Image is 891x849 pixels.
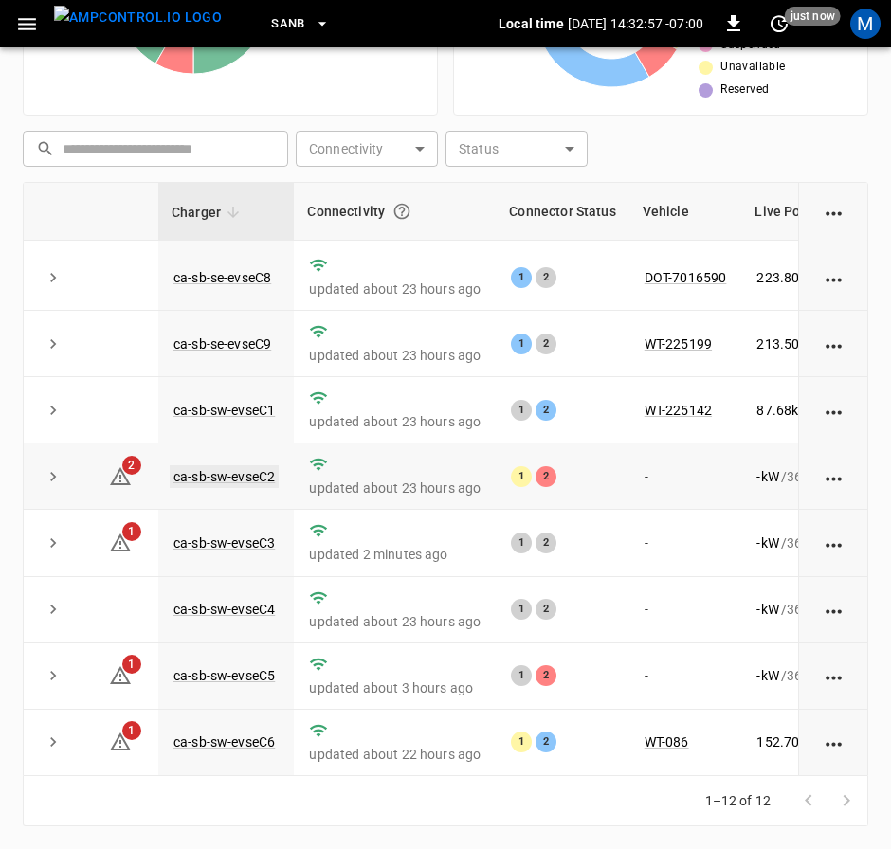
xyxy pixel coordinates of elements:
[109,733,132,749] a: 1
[822,666,846,685] div: action cell options
[173,270,271,285] a: ca-sb-se-evseC8
[307,194,482,228] div: Connectivity
[122,721,141,740] span: 1
[756,268,817,287] p: 223.80 kW
[536,400,556,421] div: 2
[173,734,275,750] a: ca-sb-sw-evseC6
[39,661,67,690] button: expand row
[39,396,67,424] button: expand row
[39,462,67,491] button: expand row
[629,510,742,576] td: -
[568,14,703,33] p: [DATE] 14:32:57 -07:00
[645,270,727,285] a: DOT-7016590
[756,401,809,420] p: 87.68 kW
[122,655,141,674] span: 1
[822,334,846,353] div: action cell options
[536,267,556,288] div: 2
[756,334,817,353] p: 213.50 kW
[822,600,846,619] div: action cell options
[629,183,742,241] th: Vehicle
[756,666,778,685] p: - kW
[170,465,279,488] a: ca-sb-sw-evseC2
[172,201,245,224] span: Charger
[764,9,794,39] button: set refresh interval
[511,732,532,752] div: 1
[822,268,846,287] div: action cell options
[756,666,866,685] div: / 360 kW
[645,336,712,352] a: WT-225199
[629,577,742,643] td: -
[309,412,481,431] p: updated about 23 hours ago
[536,533,556,553] div: 2
[309,346,481,365] p: updated about 23 hours ago
[822,732,846,751] div: action cell options
[822,401,846,420] div: action cell options
[785,7,841,26] span: just now
[385,194,419,228] button: Connection between the charger and our software.
[309,678,481,697] p: updated about 3 hours ago
[756,600,778,619] p: - kW
[756,533,778,552] p: - kW
[629,643,742,710] td: -
[511,665,532,686] div: 1
[511,466,532,487] div: 1
[645,403,712,418] a: WT-225142
[39,263,67,292] button: expand row
[705,791,772,810] p: 1–12 of 12
[536,665,556,686] div: 2
[309,545,481,564] p: updated 2 minutes ago
[756,467,866,486] div: / 360 kW
[39,595,67,623] button: expand row
[756,600,866,619] div: / 360 kW
[720,58,785,77] span: Unavailable
[173,403,275,418] a: ca-sb-sw-evseC1
[536,466,556,487] div: 2
[271,13,305,35] span: SanB
[109,667,132,682] a: 1
[309,479,481,497] p: updated about 23 hours ago
[173,602,275,617] a: ca-sb-sw-evseC4
[511,599,532,620] div: 1
[511,267,532,288] div: 1
[309,745,481,764] p: updated about 22 hours ago
[629,443,742,510] td: -
[511,400,532,421] div: 1
[720,81,769,99] span: Reserved
[109,534,132,550] a: 1
[122,522,141,541] span: 1
[756,732,817,751] p: 152.70 kW
[496,183,628,241] th: Connector Status
[511,533,532,553] div: 1
[39,728,67,756] button: expand row
[756,401,866,420] div: / 360 kW
[54,6,222,29] img: ampcontrol.io logo
[39,529,67,557] button: expand row
[850,9,881,39] div: profile-icon
[499,14,564,33] p: Local time
[741,183,882,241] th: Live Power
[511,334,532,354] div: 1
[822,533,846,552] div: action cell options
[756,533,866,552] div: / 360 kW
[122,456,141,475] span: 2
[536,334,556,354] div: 2
[822,467,846,486] div: action cell options
[309,280,481,298] p: updated about 23 hours ago
[756,268,866,287] div: / 360 kW
[822,202,846,221] div: action cell options
[39,330,67,358] button: expand row
[264,6,337,43] button: SanB
[536,732,556,752] div: 2
[309,612,481,631] p: updated about 23 hours ago
[109,468,132,483] a: 2
[173,535,275,551] a: ca-sb-sw-evseC3
[173,336,271,352] a: ca-sb-se-evseC9
[173,668,275,683] a: ca-sb-sw-evseC5
[756,467,778,486] p: - kW
[756,732,866,751] div: / 360 kW
[536,599,556,620] div: 2
[756,334,866,353] div: / 360 kW
[645,734,689,750] a: WT-086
